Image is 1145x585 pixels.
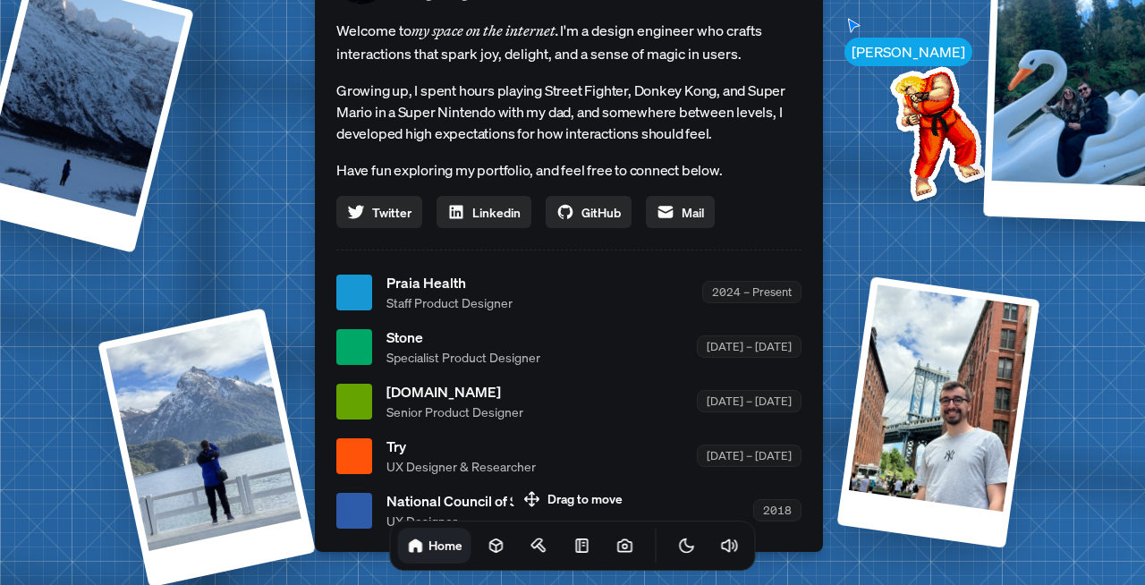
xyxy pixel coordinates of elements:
div: [DATE] – [DATE] [697,390,801,412]
span: Try [386,436,536,457]
button: Toggle Theme [669,528,705,564]
span: Praia Health [386,272,513,293]
div: 2024 – Present [702,281,801,303]
div: 2018 [753,499,801,521]
span: Welcome to I'm a design engineer who crafts interactions that spark joy, delight, and a sense of ... [336,19,801,65]
a: Home [398,528,471,564]
span: Specialist Product Designer [386,348,540,367]
button: Toggle Audio [712,528,748,564]
a: Mail [646,196,715,228]
span: [DOMAIN_NAME] [386,381,523,403]
a: GitHub [546,196,632,228]
span: Stone [386,326,540,348]
div: [DATE] – [DATE] [697,445,801,467]
a: Linkedin [437,196,531,228]
h1: Home [428,537,462,554]
div: [DATE] – [DATE] [697,335,801,358]
img: Profile example [844,39,1024,220]
em: my space on the internet. [411,21,560,39]
p: Growing up, I spent hours playing Street Fighter, Donkey Kong, and Super Mario in a Super Nintend... [336,80,801,144]
span: Linkedin [472,203,521,222]
span: UX Designer & Researcher [386,457,536,476]
span: GitHub [581,203,621,222]
p: Have fun exploring my portfolio, and feel free to connect below. [336,158,801,182]
span: Mail [682,203,704,222]
span: Senior Product Designer [386,403,523,421]
span: Staff Product Designer [386,293,513,312]
span: Twitter [372,203,411,222]
a: Twitter [336,196,422,228]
